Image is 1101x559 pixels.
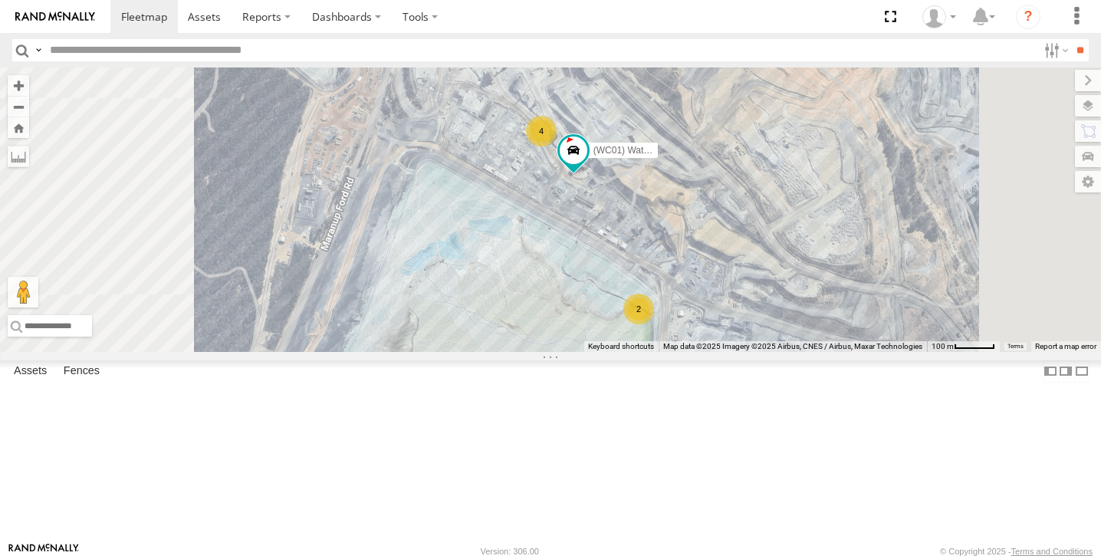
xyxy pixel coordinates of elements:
[932,342,954,350] span: 100 m
[56,360,107,382] label: Fences
[1016,5,1040,29] i: ?
[1035,342,1096,350] a: Report a map error
[8,544,79,559] a: Visit our Website
[1011,547,1093,556] a: Terms and Conditions
[1075,171,1101,192] label: Map Settings
[1074,360,1089,383] label: Hide Summary Table
[1058,360,1073,383] label: Dock Summary Table to the Right
[588,341,654,352] button: Keyboard shortcuts
[8,277,38,307] button: Drag Pegman onto the map to open Street View
[481,547,539,556] div: Version: 306.00
[593,145,677,156] span: (WC01) Water Truck
[940,547,1093,556] div: © Copyright 2025 -
[917,5,961,28] div: Cody Roberts
[6,360,54,382] label: Assets
[32,39,44,61] label: Search Query
[1007,344,1024,350] a: Terms
[8,146,29,167] label: Measure
[8,117,29,138] button: Zoom Home
[1038,39,1071,61] label: Search Filter Options
[8,75,29,96] button: Zoom in
[8,96,29,117] button: Zoom out
[526,116,557,146] div: 4
[15,12,95,22] img: rand-logo.svg
[927,341,1000,352] button: Map scale: 100 m per 50 pixels
[623,294,654,324] div: 2
[1043,360,1058,383] label: Dock Summary Table to the Left
[663,342,922,350] span: Map data ©2025 Imagery ©2025 Airbus, CNES / Airbus, Maxar Technologies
